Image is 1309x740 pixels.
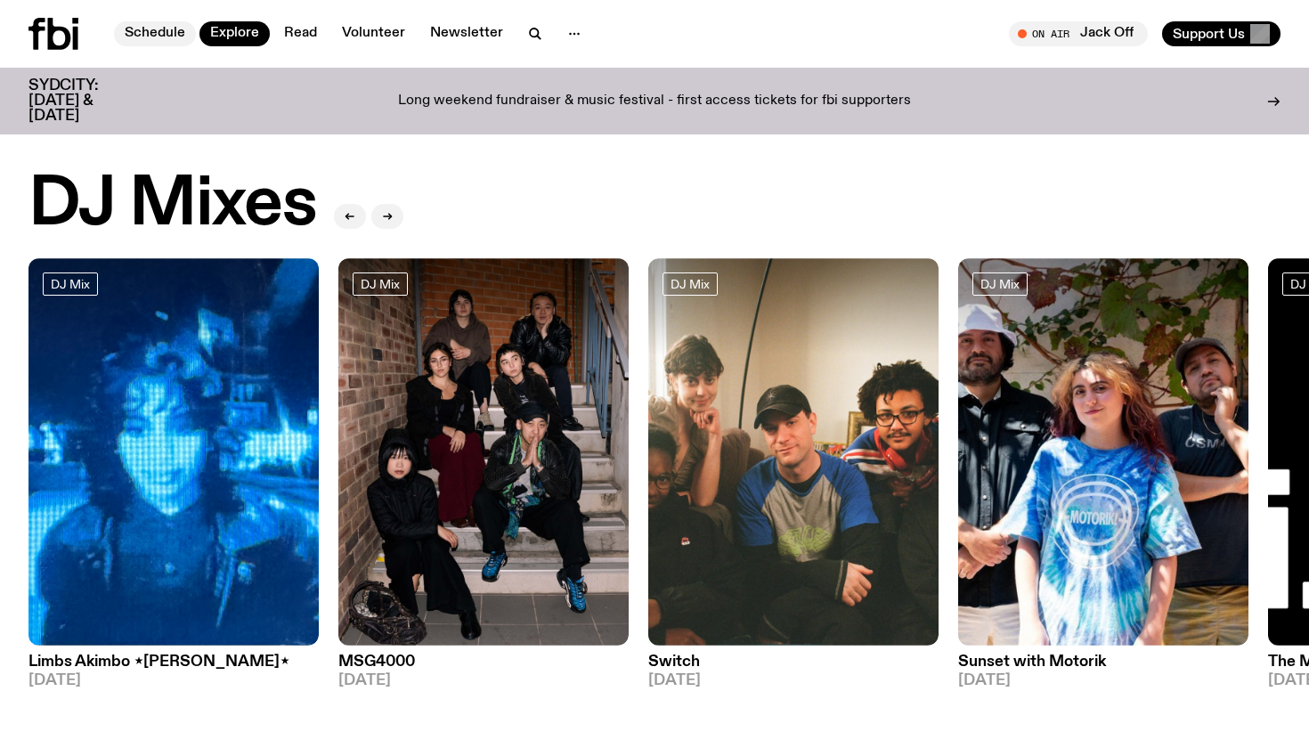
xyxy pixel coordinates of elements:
a: DJ Mix [43,272,98,296]
h3: Sunset with Motorik [958,655,1248,670]
h3: MSG4000 [338,655,629,670]
span: DJ Mix [51,277,90,290]
h3: Limbs Akimbo ⋆[PERSON_NAME]⋆ [28,655,319,670]
span: [DATE] [648,673,939,688]
a: Volunteer [331,21,416,46]
span: DJ Mix [671,277,710,290]
a: Newsletter [419,21,514,46]
a: Limbs Akimbo ⋆[PERSON_NAME]⋆[DATE] [28,646,319,688]
a: MSG4000[DATE] [338,646,629,688]
h2: DJ Mixes [28,171,316,239]
p: Long weekend fundraiser & music festival - first access tickets for fbi supporters [398,94,911,110]
span: [DATE] [338,673,629,688]
a: Schedule [114,21,196,46]
h3: Switch [648,655,939,670]
span: [DATE] [958,673,1248,688]
button: Support Us [1162,21,1281,46]
span: [DATE] [28,673,319,688]
img: A warm film photo of the switch team sitting close together. from left to right: Cedar, Lau, Sand... [648,258,939,646]
a: Read [273,21,328,46]
span: Support Us [1173,26,1245,42]
span: DJ Mix [361,277,400,290]
span: DJ Mix [980,277,1020,290]
img: Andrew, Reenie, and Pat stand in a row, smiling at the camera, in dappled light with a vine leafe... [958,258,1248,646]
a: Sunset with Motorik[DATE] [958,646,1248,688]
h3: SYDCITY: [DATE] & [DATE] [28,78,142,124]
a: Switch[DATE] [648,646,939,688]
a: Explore [199,21,270,46]
a: DJ Mix [663,272,718,296]
a: DJ Mix [353,272,408,296]
a: DJ Mix [972,272,1028,296]
button: On AirJack Off [1009,21,1148,46]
